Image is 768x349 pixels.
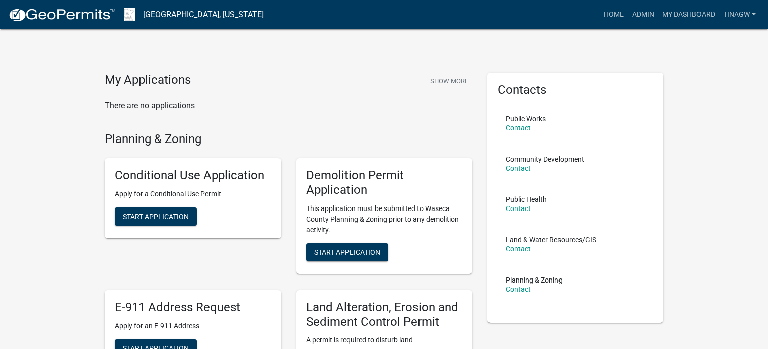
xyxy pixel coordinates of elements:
img: Waseca County, Minnesota [124,8,135,21]
p: Land & Water Resources/GIS [506,236,596,243]
p: Community Development [506,156,584,163]
a: Admin [628,5,658,24]
button: Start Application [115,207,197,226]
p: Public Health [506,196,547,203]
h5: Conditional Use Application [115,168,271,183]
a: My Dashboard [658,5,719,24]
h5: Demolition Permit Application [306,168,462,197]
p: Apply for an E-911 Address [115,321,271,331]
a: Contact [506,285,531,293]
h5: E-911 Address Request [115,300,271,315]
a: TinaGW [719,5,760,24]
h5: Land Alteration, Erosion and Sediment Control Permit [306,300,462,329]
p: Apply for a Conditional Use Permit [115,189,271,199]
h5: Contacts [498,83,654,97]
p: This application must be submitted to Waseca County Planning & Zoning prior to any demolition act... [306,203,462,235]
p: Planning & Zoning [506,276,563,284]
a: [GEOGRAPHIC_DATA], [US_STATE] [143,6,264,23]
a: Contact [506,124,531,132]
p: Public Works [506,115,546,122]
a: Contact [506,245,531,253]
h4: My Applications [105,73,191,88]
p: A permit is required to disturb land [306,335,462,345]
a: Contact [506,164,531,172]
button: Start Application [306,243,388,261]
p: There are no applications [105,100,472,112]
h4: Planning & Zoning [105,132,472,147]
span: Start Application [314,248,380,256]
a: Contact [506,204,531,213]
span: Start Application [123,213,189,221]
button: Show More [426,73,472,89]
a: Home [600,5,628,24]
